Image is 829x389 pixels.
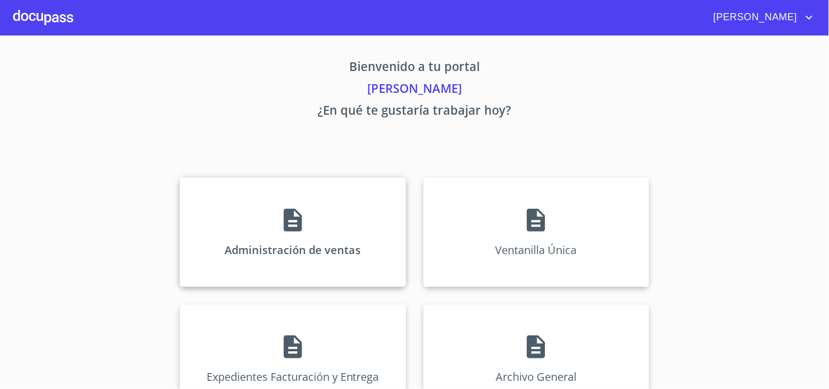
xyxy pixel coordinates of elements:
[496,369,577,384] p: Archivo General
[207,369,379,384] p: Expedientes Facturación y Entrega
[705,9,816,26] button: account of current user
[78,101,751,123] p: ¿En qué te gustaría trabajar hoy?
[78,57,751,79] p: Bienvenido a tu portal
[705,9,803,26] span: [PERSON_NAME]
[78,79,751,101] p: [PERSON_NAME]
[496,243,577,257] p: Ventanilla Única
[225,243,361,257] p: Administración de ventas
